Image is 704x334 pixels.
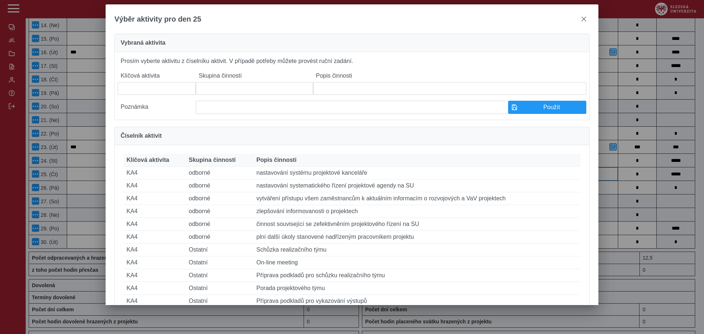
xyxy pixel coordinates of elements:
[186,205,254,218] td: odborné
[253,167,580,179] td: nastavování systému projektové kanceláře
[124,295,186,308] td: KA4
[186,179,254,192] td: odborné
[186,269,254,282] td: Ostatní
[186,282,254,295] td: Ostatní
[186,256,254,269] td: Ostatní
[124,269,186,282] td: KA4
[124,179,186,192] td: KA4
[253,192,580,205] td: vytváření přístupu všem zaměstnancům k aktuálním informacím o rozvojových a VaV projektech
[124,205,186,218] td: KA4
[124,167,186,179] td: KA4
[253,205,580,218] td: zlepšování informovanosti o projektech
[578,13,590,25] button: close
[114,52,590,120] div: Prosím vyberte aktivitu z číselníku aktivit. V případě potřeby můžete provést ruční zadání.
[253,231,580,244] td: plní další úkoly stanovené nadřízeným pracovníkem projektu
[186,295,254,308] td: Ostatní
[121,133,162,139] span: Číselník aktivit
[196,70,313,82] label: Skupina činností
[189,157,236,163] span: Skupina činností
[124,231,186,244] td: KA4
[124,244,186,256] td: KA4
[124,218,186,231] td: KA4
[313,70,586,82] label: Popis činnosti
[186,192,254,205] td: odborné
[253,295,580,308] td: Příprava podkladů pro vykazování výstupů
[520,104,583,111] span: Použít
[253,244,580,256] td: Schůzka realizačního týmu
[253,269,580,282] td: Příprava podkladů pro schůzku realizačního týmu
[253,179,580,192] td: nastavování systematického řízení projektové agendy na SU
[124,282,186,295] td: KA4
[118,70,196,82] label: Klíčová aktivita
[186,244,254,256] td: Ostatní
[256,157,296,163] span: Popis činnosti
[253,282,580,295] td: Porada projektového týmu
[114,15,201,23] span: Výběr aktivity pro den 25
[186,167,254,179] td: odborné
[186,218,254,231] td: odborné
[124,256,186,269] td: KA4
[186,231,254,244] td: odborné
[124,192,186,205] td: KA4
[126,157,169,163] span: Klíčová aktivita
[253,218,580,231] td: činnost související se zefektivněním projektového řízení na SU
[121,40,165,46] span: Vybraná aktivita
[508,101,586,114] button: Použít
[118,101,196,114] label: Poznámka
[253,256,580,269] td: On-line meeting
